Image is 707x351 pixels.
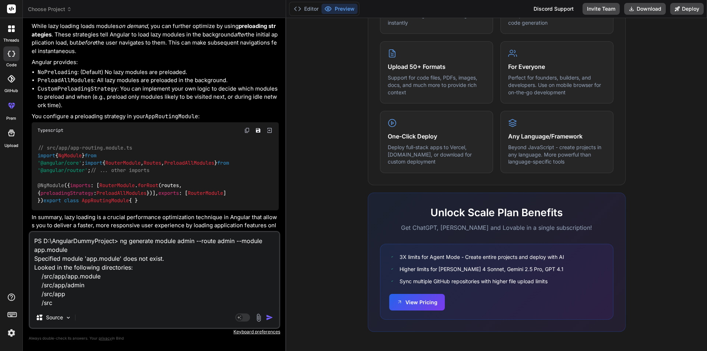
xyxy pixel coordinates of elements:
[670,3,704,15] button: Deploy
[38,76,279,85] li: : All lazy modules are preloaded in the background.
[38,77,94,84] code: PreloadAllModules
[508,132,606,141] h4: Any Language/Framework
[6,62,17,68] label: code
[38,182,64,189] span: @NgModule
[158,190,179,196] span: exports
[99,182,135,189] span: RouterModule
[266,314,273,321] img: icon
[321,4,358,14] button: Preview
[188,190,223,196] span: RouterModule
[78,39,96,46] em: before
[244,127,250,133] img: copy
[32,112,279,121] p: You configure a preloading strategy in your :
[388,62,485,71] h4: Upload 50+ Formats
[138,182,158,189] span: forRoot
[6,115,16,122] label: prem
[400,277,548,285] span: Sync multiple GitHub repositories with higher file upload limits
[65,315,71,321] img: Pick Models
[38,159,82,166] span: '@angular/core'
[32,213,279,238] p: In summary, lazy loading is a crucial performance optimization technique in Angular that allows y...
[388,74,485,96] p: Support for code files, PDFs, images, docs, and much more to provide rich context
[85,152,96,159] span: from
[164,159,214,166] span: PreloadAllModules
[291,4,321,14] button: Editor
[508,74,606,96] p: Perfect for founders, builders, and developers. Use on mobile browser for on-the-go development
[70,182,91,189] span: imports
[234,31,246,38] em: after
[4,88,18,94] label: GitHub
[380,223,613,232] p: Get ChatGPT, [PERSON_NAME] and Lovable in a single subscription!
[91,167,150,174] span: // ... other imports
[105,159,141,166] span: RouterModule
[29,329,280,335] p: Keyboard preferences
[5,327,18,339] img: settings
[3,37,19,43] label: threads
[43,197,61,204] span: export
[508,62,606,71] h4: For Everyone
[64,197,79,204] span: class
[253,125,263,136] button: Save file
[32,22,276,38] strong: preloading strategies
[389,294,445,310] button: View Pricing
[38,167,88,174] span: '@angular/router'
[254,313,263,322] img: attachment
[388,144,485,165] p: Deploy full-stack apps to Vercel, [DOMAIN_NAME], or download for custom deployment
[32,22,279,55] p: While lazy loading loads modules , you can further optimize by using . These strategies tell Angu...
[144,159,161,166] span: Routes
[38,68,279,77] li: : (Default) No lazy modules are preloaded.
[145,113,198,120] code: AppRoutingModule
[41,190,94,196] span: preloadingStrategy
[38,85,279,110] li: : You can implement your own logic to decide which modules to preload and when (e.g., preload onl...
[28,6,72,13] span: Choose Project
[400,253,564,261] span: 3X limits for Agent Mode - Create entire projects and deploy with AI
[583,3,620,15] button: Invite Team
[266,127,273,134] img: Open in Browser
[388,132,485,141] h4: One-Click Deploy
[58,152,82,159] span: NgModule
[119,22,148,29] em: on demand
[508,144,606,165] p: Beyond JavaScript - create projects in any language. More powerful than language-specific tools
[82,197,129,204] span: AppRoutingModule
[38,152,55,159] span: import
[380,205,613,220] h2: Unlock Scale Plan Benefits
[400,265,563,273] span: Higher limits for [PERSON_NAME] 4 Sonnet, Gemini 2.5 Pro, GPT 4.1
[38,85,117,92] code: CustomPreloadingStrategy
[96,190,147,196] span: PreloadAllModules
[38,144,232,204] code: { } ; { , , } ; ({ : [ . (routes, { : })], : [ ] }) { }
[217,159,229,166] span: from
[85,159,102,166] span: import
[529,3,578,15] div: Discord Support
[4,143,18,149] label: Upload
[624,3,666,15] button: Download
[46,314,63,321] p: Source
[29,335,280,342] p: Always double-check its answers. Your in Bind
[32,58,279,67] p: Angular provides:
[99,336,112,340] span: privacy
[38,69,77,76] code: NoPreloading
[38,145,132,151] span: // src/app/app-routing.module.ts
[30,232,279,307] textarea: PS D:\AngularDummyProject> ng generate module admin --route admin --module app.module Specified m...
[38,127,63,133] span: Typescript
